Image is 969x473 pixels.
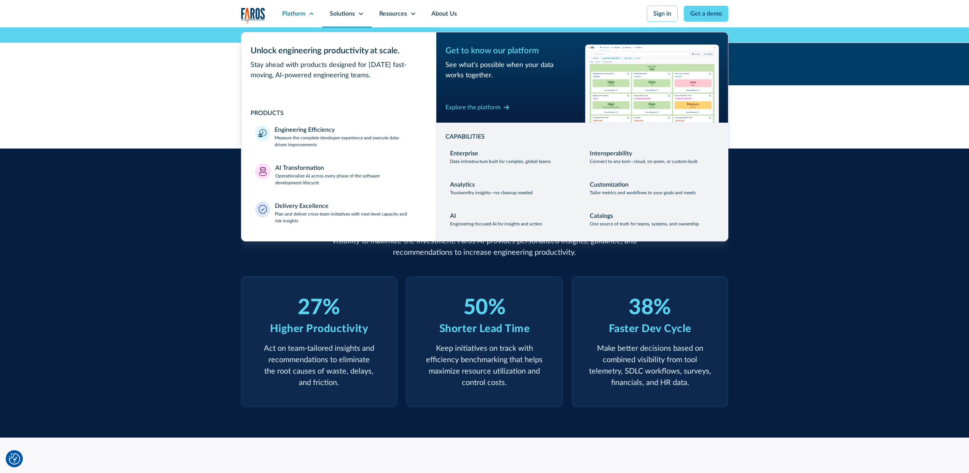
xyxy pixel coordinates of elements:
div: CAPABILITIES [445,132,719,141]
p: Operationalize AI across every phase of the software development lifecycle [275,173,422,186]
a: Sign in [647,6,678,22]
p: One source of truth for teams, systems, and ownership [590,221,699,227]
div: AI [450,211,456,221]
p: Keep initiatives on track with efficiency benchmarking that helps maximize resource utilization a... [420,343,549,388]
nav: Platform [241,27,728,241]
div: Stay ahead with products designed for [DATE] fast-moving, AI-powered engineering teams. [251,60,427,81]
div: Resources [379,9,407,18]
div: AI Transformation [275,163,324,173]
img: Workflow productivity trends heatmap chart [585,45,719,123]
div: Delivery Excellence [275,201,329,211]
div: Catalogs [590,211,613,221]
div: Shorter Lead Time [439,321,530,337]
a: home [241,8,265,23]
p: Act on team-tailored insights and recommendations to eliminate the root causes of waste, delays, ... [255,343,383,388]
div: Get to know our platform [445,45,579,57]
p: Measure the complete developer experience and execute data-driven improvements [275,134,422,148]
div: % [322,295,340,321]
p: Tailor metrics and workflows to your goals and needs [590,189,696,196]
div: 38 [629,295,653,321]
p: Plan and deliver cross-team initiatives with next-level capacity and risk insights [275,211,422,224]
div: % [488,295,506,321]
a: Explore the platform [445,101,509,113]
div: Interoperability [590,149,632,158]
div: Analytics [450,180,475,189]
div: Faster Dev Cycle [609,321,691,337]
div: Solutions [330,9,355,18]
a: AIEngineering-focused AI for insights and action [445,207,579,232]
div: See what’s possible when your data works together. [445,60,579,81]
button: Cookie Settings [9,453,20,465]
p: Engineering-focused AI for insights and action [450,221,542,227]
div: Customization [590,180,629,189]
p: Make better decisions based on combined visibility from tool telemetry, SDLC workflows, surveys, ... [586,343,714,388]
div: Engineering Efficiency [275,125,335,134]
a: CatalogsOne source of truth for teams, systems, and ownership [585,207,719,232]
a: Delivery ExcellencePlan and deliver cross-team initiatives with next-level capacity and risk insi... [251,197,427,229]
div: 50 [463,295,488,321]
div: % [653,295,671,321]
p: Data infrastructure built for complex, global teams [450,158,551,165]
a: AnalyticsTrustworthy insights—no cleanup needed [445,176,579,201]
a: CustomizationTailor metrics and workflows to your goals and needs [585,176,719,201]
a: InteroperabilityConnect to any tool—cloud, on-prem, or custom-built [585,144,719,169]
div: Unlock engineering productivity at scale. [251,45,427,57]
div: Higher Productivity [270,321,369,337]
div: Explore the platform [445,103,500,112]
a: EnterpriseData infrastructure built for complex, global teams [445,144,579,169]
p: Trustworthy insights—no cleanup needed [450,189,533,196]
div: Enterprise [450,149,478,158]
a: Engineering EfficiencyMeasure the complete developer experience and execute data-driven improvements [251,121,427,153]
div: Platform [282,9,305,18]
img: Logo of the analytics and reporting company Faros. [241,8,265,23]
p: Connect to any tool—cloud, on-prem, or custom-built [590,158,698,165]
div: PRODUCTS [251,109,427,118]
a: Get a demo [684,6,728,22]
a: AI TransformationOperationalize AI across every phase of the software development lifecycle [251,159,427,191]
div: 27 [298,295,322,321]
img: Revisit consent button [9,453,20,465]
